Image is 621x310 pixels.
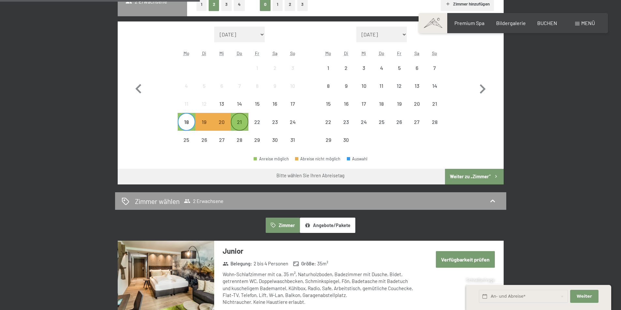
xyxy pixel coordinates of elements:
div: Tue Aug 12 2025 [195,95,213,113]
div: Abreise nicht möglich [319,95,337,113]
div: Abreise nicht möglich [408,77,426,95]
abbr: Mittwoch [219,50,224,56]
div: 31 [284,137,301,154]
div: 11 [178,101,195,117]
div: 2 [267,65,283,82]
div: Abreise nicht möglich [426,77,443,95]
div: Abreise nicht möglich [248,113,266,130]
div: Sat Sep 06 2025 [408,59,426,77]
abbr: Montag [184,50,189,56]
div: Abreise nicht möglich [319,59,337,77]
span: Bildergalerie [496,20,526,26]
div: Mon Sep 01 2025 [319,59,337,77]
div: Abreise nicht möglich [178,95,195,113]
div: 12 [391,83,407,100]
button: Zimmer [266,218,300,233]
div: Abreise möglich [231,113,248,130]
div: Fri Aug 15 2025 [248,95,266,113]
div: 5 [391,65,407,82]
div: Abreise nicht möglich [355,59,373,77]
div: Mon Sep 08 2025 [319,77,337,95]
div: Mon Aug 18 2025 [178,113,195,130]
div: 13 [409,83,425,100]
abbr: Sonntag [432,50,437,56]
div: Fri Aug 22 2025 [248,113,266,130]
div: Abreise nicht möglich [319,77,337,95]
span: Weiter [577,293,592,299]
abbr: Freitag [397,50,401,56]
div: 16 [338,101,354,117]
div: 29 [320,137,336,154]
div: Tue Sep 16 2025 [337,95,355,113]
div: Abreise nicht möglich [231,77,248,95]
div: Anreise möglich [254,157,289,161]
div: Mon Aug 04 2025 [178,77,195,95]
div: Abreise nicht möglich [248,95,266,113]
div: Abreise nicht möglich [337,113,355,130]
div: Sun Sep 21 2025 [426,95,443,113]
div: 15 [249,101,265,117]
div: 17 [284,101,301,117]
div: 16 [267,101,283,117]
div: Abreise nicht möglich, da die Mindestaufenthaltsdauer nicht erfüllt wird [195,113,213,130]
div: 4 [373,65,390,82]
div: Tue Aug 19 2025 [195,113,213,130]
div: Fri Sep 12 2025 [390,77,408,95]
div: Sun Aug 31 2025 [284,131,301,149]
div: Tue Sep 23 2025 [337,113,355,130]
div: 7 [231,83,248,100]
div: Thu Aug 07 2025 [231,77,248,95]
div: 30 [338,137,354,154]
div: Abreise nicht möglich [390,59,408,77]
div: 10 [284,83,301,100]
div: Thu Sep 18 2025 [373,95,390,113]
div: 6 [214,83,230,100]
div: Abreise nicht möglich [337,77,355,95]
div: 28 [426,119,443,136]
div: 26 [391,119,407,136]
div: 25 [373,119,390,136]
div: 15 [320,101,336,117]
div: Wed Aug 06 2025 [213,77,230,95]
div: Abreise nicht möglich [337,131,355,149]
div: Thu Sep 25 2025 [373,113,390,130]
div: Fri Sep 26 2025 [390,113,408,130]
div: Abreise nicht möglich [426,113,443,130]
div: Abreise nicht möglich [408,95,426,113]
div: 23 [267,119,283,136]
span: 2 Erwachsene [184,198,223,204]
div: Abreise nicht möglich [231,131,248,149]
div: 27 [409,119,425,136]
div: Abreise nicht möglich [266,131,284,149]
div: Abreise nicht möglich [178,77,195,95]
div: Sat Aug 09 2025 [266,77,284,95]
div: Sun Sep 14 2025 [426,77,443,95]
div: 25 [178,137,195,154]
div: Sat Aug 16 2025 [266,95,284,113]
div: 14 [231,101,248,117]
button: Verfügbarkeit prüfen [436,251,495,268]
div: Abreise nicht möglich [195,95,213,113]
div: Fri Sep 19 2025 [390,95,408,113]
div: Abreise nicht möglich [355,113,373,130]
div: Abreise möglich [178,113,195,130]
abbr: Donnerstag [237,50,242,56]
div: 11 [373,83,390,100]
abbr: Mittwoch [362,50,366,56]
div: Fri Aug 08 2025 [248,77,266,95]
div: Abreise nicht möglich [248,131,266,149]
abbr: Samstag [273,50,277,56]
div: 23 [338,119,354,136]
div: Abreise nicht möglich [284,59,301,77]
div: Mon Sep 29 2025 [319,131,337,149]
div: Abreise nicht möglich [355,77,373,95]
div: Thu Aug 28 2025 [231,131,248,149]
div: Fri Sep 05 2025 [390,59,408,77]
div: 22 [249,119,265,136]
abbr: Dienstag [344,50,348,56]
div: Abreise nicht möglich [373,113,390,130]
div: Sun Aug 10 2025 [284,77,301,95]
div: Abreise nicht möglich [295,157,341,161]
div: Abreise nicht möglich [408,59,426,77]
div: 30 [267,137,283,154]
